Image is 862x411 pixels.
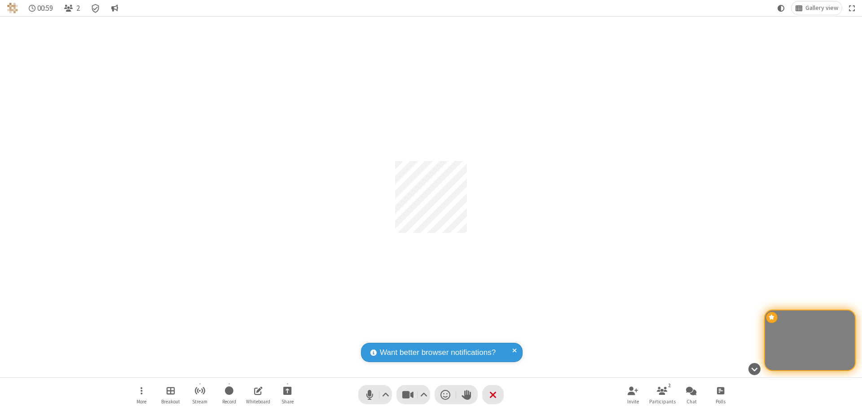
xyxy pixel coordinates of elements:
button: Open menu [128,382,155,407]
span: Invite [627,399,639,404]
button: Start sharing [274,382,301,407]
button: Open poll [707,382,734,407]
button: Manage Breakout Rooms [157,382,184,407]
span: Breakout [161,399,180,404]
button: Invite participants (⌘+Shift+I) [620,382,646,407]
span: Share [281,399,294,404]
button: Mute (⌘+Shift+A) [358,385,392,404]
button: Video setting [418,385,430,404]
span: Chat [686,399,697,404]
button: Hide [745,358,764,380]
button: Conversation [107,1,122,15]
span: Whiteboard [246,399,270,404]
button: Start streaming [186,382,213,407]
img: QA Selenium DO NOT DELETE OR CHANGE [7,3,18,13]
button: Open participant list [649,382,676,407]
button: Open chat [678,382,705,407]
span: Record [222,399,236,404]
span: Polls [716,399,726,404]
span: 2 [76,4,80,13]
span: Gallery view [805,4,838,12]
button: Change layout [792,1,842,15]
span: Participants [649,399,676,404]
div: Meeting details Encryption enabled [87,1,104,15]
span: Stream [192,399,207,404]
button: Stop video (⌘+Shift+V) [396,385,430,404]
button: Send a reaction [435,385,456,404]
button: Using system theme [774,1,788,15]
span: More [136,399,146,404]
button: Open participant list [60,1,84,15]
div: Timer [25,1,57,15]
div: 2 [666,381,673,389]
button: Raise hand [456,385,478,404]
button: Start recording [215,382,242,407]
button: Open shared whiteboard [245,382,272,407]
span: 00:59 [37,4,53,13]
button: End or leave meeting [482,385,504,404]
button: Fullscreen [845,1,859,15]
span: Want better browser notifications? [380,347,496,359]
button: Audio settings [380,385,392,404]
